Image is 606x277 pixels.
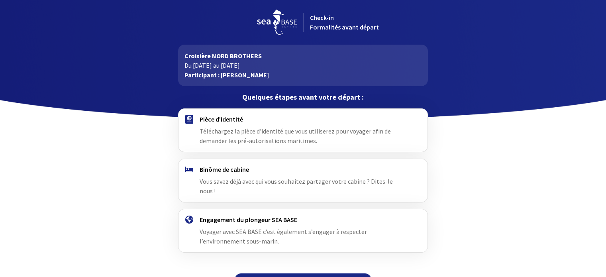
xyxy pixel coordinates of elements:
[184,70,422,80] p: Participant : [PERSON_NAME]
[185,115,193,124] img: passport.svg
[310,14,379,31] span: Check-in Formalités avant départ
[200,228,367,245] span: Voyager avec SEA BASE c’est également s’engager à respecter l’environnement sous-marin.
[184,61,422,70] p: Du [DATE] au [DATE]
[200,216,406,224] h4: Engagement du plongeur SEA BASE
[184,51,422,61] p: Croisière NORD BROTHERS
[200,177,393,195] span: Vous savez déjà avec qui vous souhaitez partager votre cabine ? Dites-le nous !
[200,165,406,173] h4: Binôme de cabine
[200,115,406,123] h4: Pièce d'identité
[200,127,391,145] span: Téléchargez la pièce d'identité que vous utiliserez pour voyager afin de demander les pré-autoris...
[257,10,297,35] img: logo_seabase.svg
[185,167,193,172] img: binome.svg
[178,92,428,102] p: Quelques étapes avant votre départ :
[185,216,193,224] img: engagement.svg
